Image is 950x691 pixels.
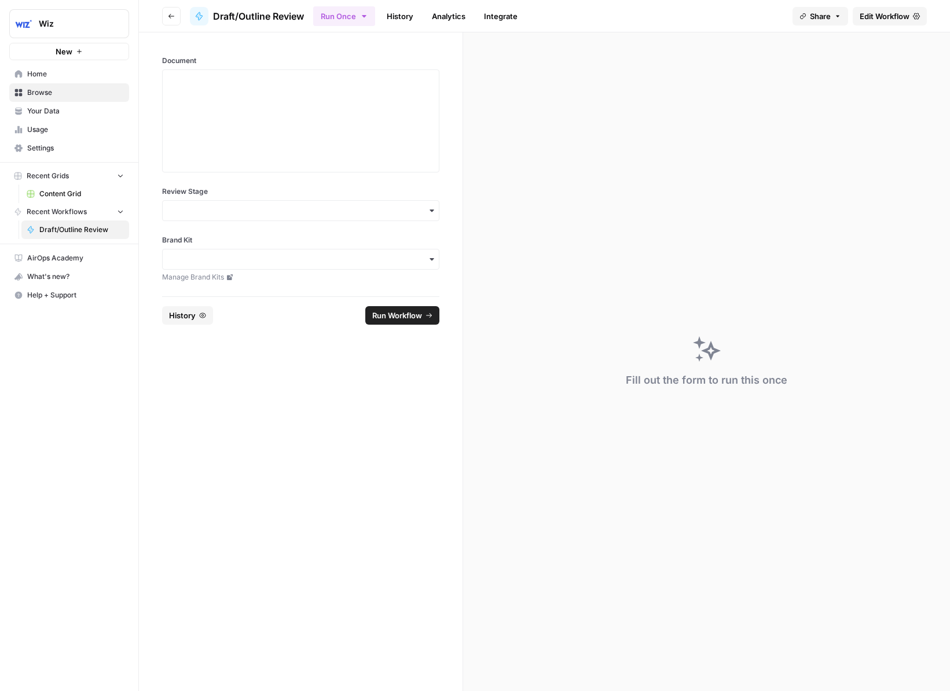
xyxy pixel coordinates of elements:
a: History [380,7,420,25]
button: Run Workflow [365,306,439,325]
label: Brand Kit [162,235,439,245]
span: Edit Workflow [860,10,909,22]
span: Recent Grids [27,171,69,181]
button: Workspace: Wiz [9,9,129,38]
span: Recent Workflows [27,207,87,217]
span: History [169,310,196,321]
span: Wiz [39,18,109,30]
button: History [162,306,213,325]
a: Usage [9,120,129,139]
span: Settings [27,143,124,153]
span: AirOps Academy [27,253,124,263]
button: Run Once [313,6,375,26]
button: Recent Workflows [9,203,129,220]
a: Manage Brand Kits [162,272,439,282]
a: Integrate [477,7,524,25]
a: Your Data [9,102,129,120]
label: Review Stage [162,186,439,197]
span: Help + Support [27,290,124,300]
button: Help + Support [9,286,129,304]
span: Home [27,69,124,79]
div: Fill out the form to run this once [626,372,787,388]
a: AirOps Academy [9,249,129,267]
a: Draft/Outline Review [190,7,304,25]
span: Draft/Outline Review [213,9,304,23]
label: Document [162,56,439,66]
span: Usage [27,124,124,135]
span: New [56,46,72,57]
div: What's new? [10,268,129,285]
a: Content Grid [21,185,129,203]
a: Draft/Outline Review [21,220,129,239]
button: New [9,43,129,60]
a: Analytics [425,7,472,25]
span: Draft/Outline Review [39,225,124,235]
button: Recent Grids [9,167,129,185]
button: What's new? [9,267,129,286]
a: Browse [9,83,129,102]
a: Settings [9,139,129,157]
a: Home [9,65,129,83]
span: Content Grid [39,189,124,199]
button: Share [793,7,848,25]
span: Share [810,10,831,22]
span: Your Data [27,106,124,116]
span: Run Workflow [372,310,422,321]
span: Browse [27,87,124,98]
a: Edit Workflow [853,7,927,25]
img: Wiz Logo [13,13,34,34]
